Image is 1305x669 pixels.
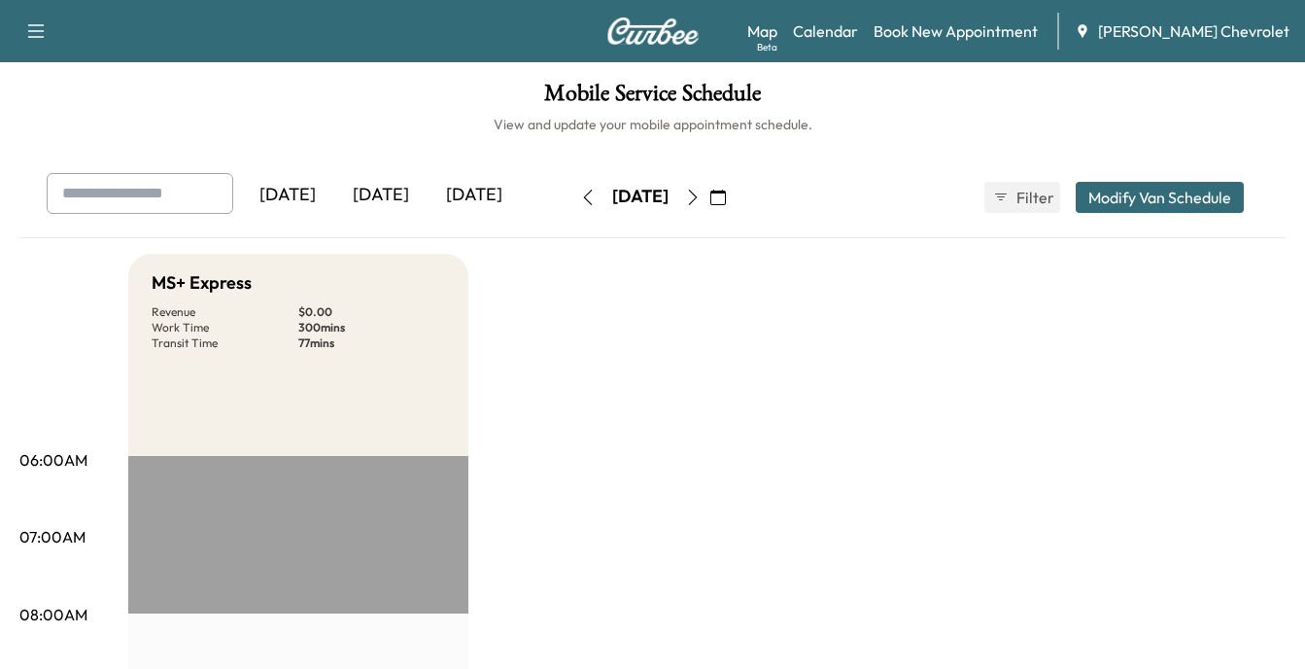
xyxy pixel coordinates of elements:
button: Filter [984,182,1060,213]
p: 300 mins [298,320,445,335]
a: MapBeta [747,19,777,43]
span: Filter [1016,186,1051,209]
p: 07:00AM [19,525,86,548]
img: Curbee Logo [606,18,700,45]
a: Calendar [793,19,858,43]
div: [DATE] [612,185,669,209]
h5: MS+ Express [152,269,252,297]
div: [DATE] [334,173,428,218]
h6: View and update your mobile appointment schedule. [19,115,1286,134]
button: Modify Van Schedule [1076,182,1244,213]
p: 77 mins [298,335,445,351]
p: Revenue [152,304,298,320]
p: $ 0.00 [298,304,445,320]
p: Work Time [152,320,298,335]
a: Book New Appointment [874,19,1038,43]
h1: Mobile Service Schedule [19,82,1286,115]
div: Beta [757,40,777,54]
p: Transit Time [152,335,298,351]
span: [PERSON_NAME] Chevrolet [1098,19,1289,43]
p: 08:00AM [19,603,87,626]
div: [DATE] [428,173,521,218]
p: 06:00AM [19,448,87,472]
div: [DATE] [241,173,334,218]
